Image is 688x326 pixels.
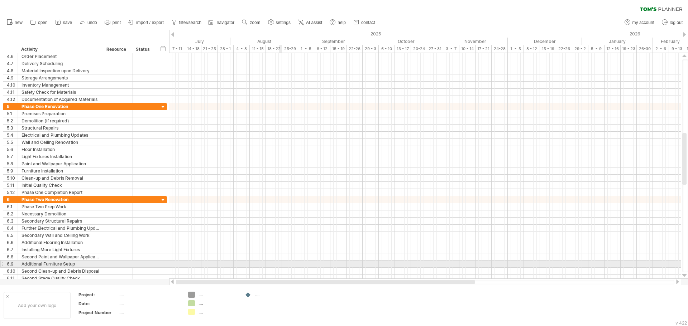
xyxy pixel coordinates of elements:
[21,189,99,196] div: Phase One Completion Report
[7,53,18,60] div: 4.6
[556,45,572,53] div: 22-26
[347,45,363,53] div: 22-26
[21,239,99,246] div: Additional Flooring Installation
[7,218,18,224] div: 6.3
[7,268,18,274] div: 6.10
[4,292,71,319] div: Add your own logo
[21,132,99,138] div: Electrical and Plumbing Updates
[21,117,99,124] div: Demolition (if required)
[298,38,369,45] div: September 2025
[508,38,582,45] div: December 2025
[21,74,99,81] div: Storage Arrangements
[7,196,18,203] div: 6
[352,18,377,27] a: contact
[217,20,234,25] span: navigator
[7,253,18,260] div: 6.8
[21,103,99,110] div: Phase One Renovation
[588,45,605,53] div: 5 - 9
[21,146,99,153] div: Floor Installation
[669,45,685,53] div: 9 - 13
[63,20,72,25] span: save
[185,45,201,53] div: 14 - 18
[21,225,99,232] div: Further Electrical and Plumbing Updates
[21,218,99,224] div: Secondary Structural Repairs
[361,20,375,25] span: contact
[201,45,218,53] div: 21 - 25
[395,45,411,53] div: 13 - 17
[21,160,99,167] div: Paint and Wallpaper Application
[21,139,99,146] div: Wall and Ceiling Renovation
[582,38,653,45] div: January 2026
[7,139,18,146] div: 5.5
[7,261,18,267] div: 6.9
[427,45,443,53] div: 27 - 31
[179,20,201,25] span: filter/search
[621,45,637,53] div: 19 - 23
[21,46,99,53] div: Activity
[298,45,314,53] div: 1 - 5
[7,210,18,217] div: 6.2
[21,60,99,67] div: Delivery Scheduling
[524,45,540,53] div: 8 - 12
[78,292,118,298] div: Project:
[7,60,18,67] div: 4.7
[15,20,23,25] span: new
[7,160,18,167] div: 5.8
[169,18,204,27] a: filter/search
[492,45,508,53] div: 24-28
[21,253,99,260] div: Second Paint and Wallpaper Application
[21,246,99,253] div: Installing More Light Fixtures
[136,46,152,53] div: Status
[7,225,18,232] div: 6.4
[21,182,99,189] div: Initial Quality Check
[230,38,298,45] div: August 2025
[21,125,99,131] div: Structural Repairs
[28,18,50,27] a: open
[21,167,99,174] div: Furniture Installation
[660,18,685,27] a: log out
[21,210,99,217] div: Necessary Demolition
[7,239,18,246] div: 6.6
[21,67,99,74] div: Material Inspection upon Delivery
[199,300,238,306] div: ....
[255,292,294,298] div: ....
[363,45,379,53] div: 29 - 3
[7,117,18,124] div: 5.2
[250,45,266,53] div: 11 - 15
[7,232,18,239] div: 6.5
[78,18,99,27] a: undo
[53,18,74,27] a: save
[113,20,121,25] span: print
[508,45,524,53] div: 1 - 5
[266,18,293,27] a: settings
[199,309,238,315] div: ....
[21,268,99,274] div: Second Clean-up and Debris Disposal
[7,246,18,253] div: 6.7
[7,182,18,189] div: 5.11
[21,96,99,103] div: Documentation of Acquired Materials
[199,292,238,298] div: ....
[632,20,654,25] span: my account
[38,20,48,25] span: open
[7,167,18,174] div: 5.9
[7,203,18,210] div: 6.1
[21,110,99,117] div: Premises Preparation
[5,18,25,27] a: new
[169,45,185,53] div: 7 - 11
[106,46,128,53] div: Resource
[330,45,347,53] div: 15 - 19
[7,146,18,153] div: 5.6
[459,45,476,53] div: 10 - 14
[443,38,508,45] div: November 2025
[670,20,683,25] span: log out
[21,203,99,210] div: Phase Two Prep Work
[7,74,18,81] div: 4.9
[119,310,180,316] div: ....
[296,18,324,27] a: AI assist
[7,132,18,138] div: 5.4
[136,20,164,25] span: import / export
[250,20,260,25] span: zoom
[21,82,99,88] div: Inventory Management
[126,18,166,27] a: import / export
[623,18,656,27] a: my account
